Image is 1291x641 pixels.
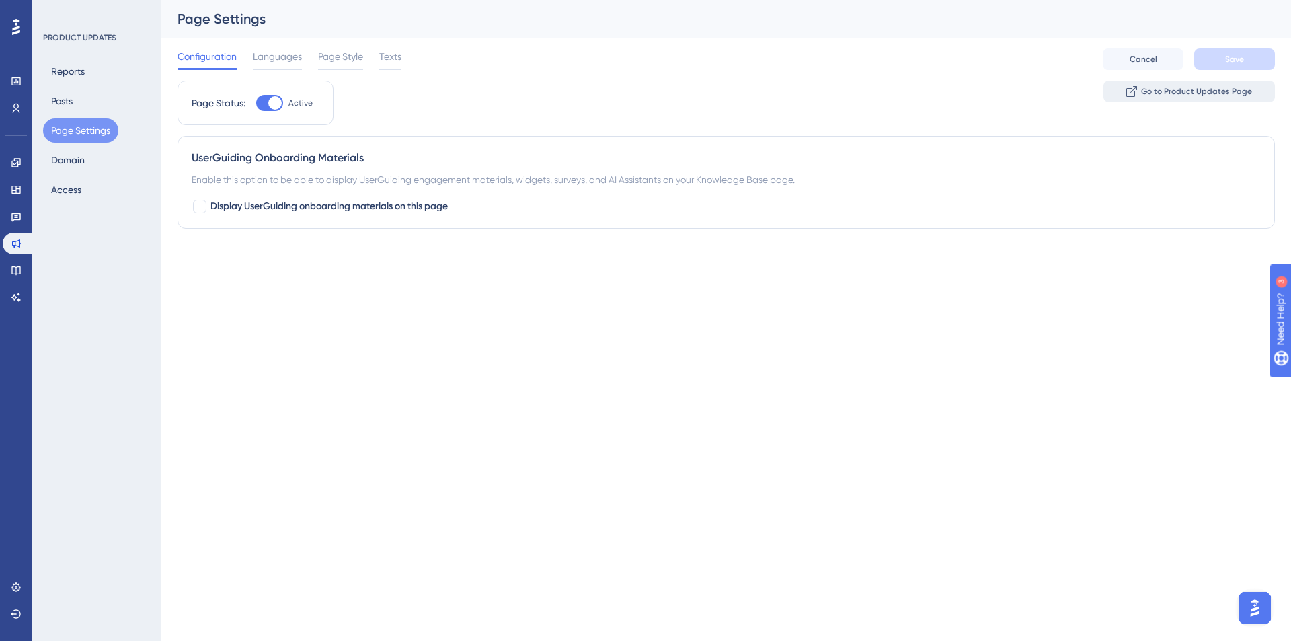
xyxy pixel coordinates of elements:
button: Go to Product Updates Page [1103,81,1275,102]
div: Page Status: [192,95,245,111]
button: Access [43,178,89,202]
div: 3 [93,7,97,17]
span: Page Style [318,48,363,65]
iframe: UserGuiding AI Assistant Launcher [1235,588,1275,628]
span: Cancel [1130,54,1157,65]
span: Languages [253,48,302,65]
button: Reports [43,59,93,83]
div: PRODUCT UPDATES [43,32,116,43]
span: Configuration [178,48,237,65]
span: Save [1225,54,1244,65]
div: UserGuiding Onboarding Materials [192,150,1261,166]
span: Texts [379,48,401,65]
span: Active [288,98,313,108]
span: Display UserGuiding onboarding materials on this page [210,198,448,215]
span: Need Help? [32,3,84,20]
span: Go to Product Updates Page [1141,86,1252,97]
div: Page Settings [178,9,1241,28]
button: Save [1194,48,1275,70]
div: Enable this option to be able to display UserGuiding engagement materials, widgets, surveys, and ... [192,172,1261,188]
button: Page Settings [43,118,118,143]
button: Domain [43,148,93,172]
button: Posts [43,89,81,113]
button: Cancel [1103,48,1183,70]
